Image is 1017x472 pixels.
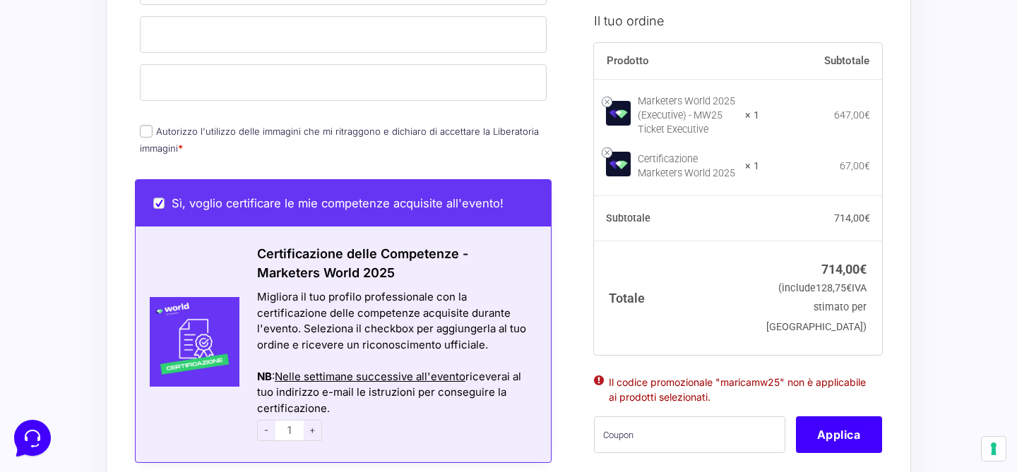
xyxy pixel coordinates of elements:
input: Coupon [594,416,785,452]
bdi: 714,00 [821,262,867,277]
a: AssistenzaTu:grazie altrettanto :)7 mesi fa [17,73,266,116]
li: Il codice promozionale "maricamw25" non è applicabile ai prodotti selezionati. [609,374,867,404]
p: 7 mesi fa [224,79,260,92]
span: Certificazione delle Competenze - Marketers World 2025 [257,246,468,280]
strong: NB [257,370,272,383]
span: € [860,262,867,277]
label: Autorizzo l'utilizzo delle immagini che mi ritraggono e dichiaro di accettare la Liberatoria imma... [140,126,539,153]
img: Certificazione-MW24-300x300.jpg [136,297,239,387]
iframe: Customerly Messenger Launcher [11,417,54,459]
th: Totale [594,241,760,354]
span: + [304,420,322,441]
h2: [PERSON_NAME] 👋 [11,11,237,34]
button: Le tue preferenze relative al consenso per le tecnologie di tracciamento [982,437,1006,461]
span: 128,75 [816,282,852,294]
span: € [864,212,870,223]
img: dark [23,80,51,109]
div: Marketers World 2025 (Executive) - MW25 Ticket Executive [638,94,737,136]
bdi: 647,00 [834,109,870,120]
strong: × 1 [745,108,759,122]
p: Messaggi [122,362,160,375]
small: (include IVA stimato per [GEOGRAPHIC_DATA]) [766,282,867,332]
input: Autorizzo l'utilizzo delle immagini che mi ritraggono e dichiaro di accettare la Liberatoria imma... [140,125,153,138]
img: Certificazione Marketers World 2025 [606,152,631,176]
span: Le tue conversazioni [23,56,120,68]
bdi: 714,00 [834,212,870,223]
span: Assistenza [59,79,215,93]
bdi: 67,00 [840,159,870,171]
img: Marketers World 2025 (Executive) - MW25 Ticket Executive [606,101,631,126]
span: Trova una risposta [23,178,110,189]
th: Subtotale [594,195,760,241]
span: Sì, voglio certificare le mie competenze acquisite all'evento! [172,196,504,210]
span: Nelle settimane successive all'evento [275,370,465,383]
span: Inizia una conversazione [92,130,208,141]
a: [DEMOGRAPHIC_DATA] tutto [126,56,260,68]
p: Tu: grazie altrettanto :) [59,96,215,110]
th: Prodotto [594,42,760,79]
th: Subtotale [759,42,882,79]
div: Migliora il tuo profilo professionale con la certificazione delle competenze acquisite durante l'... [257,289,533,353]
button: Aiuto [184,342,271,375]
p: Home [42,362,66,375]
button: Applica [796,416,882,452]
button: Messaggi [98,342,185,375]
span: € [864,159,870,171]
div: : riceverai al tuo indirizzo e-mail le istruzioni per conseguire la certificazione. [257,369,533,417]
div: Certificazione Marketers World 2025 [638,152,737,180]
span: - [257,420,275,441]
strong: × 1 [745,159,759,173]
button: Home [11,342,98,375]
div: Azioni del messaggio [257,353,533,369]
h3: Il tuo ordine [594,11,882,30]
span: € [846,282,852,294]
button: Inizia una conversazione [23,121,260,150]
input: Sì, voglio certificare le mie competenze acquisite all'evento! [153,198,165,209]
span: € [864,109,870,120]
input: Cerca un articolo... [32,208,231,222]
input: 1 [275,420,304,441]
p: Aiuto [218,362,238,375]
a: Apri Centro Assistenza [150,178,260,189]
